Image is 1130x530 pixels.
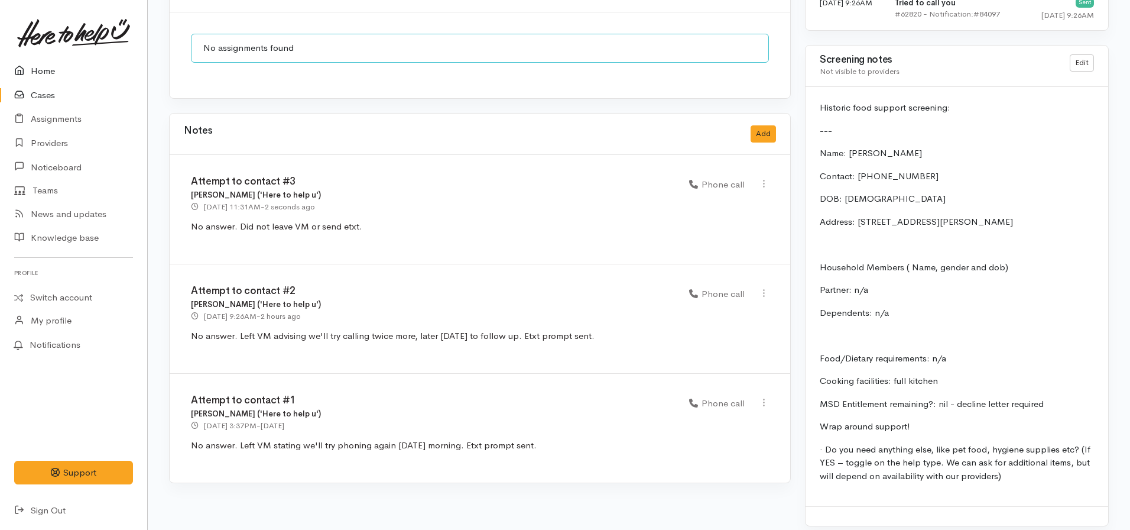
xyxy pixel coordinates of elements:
b: [PERSON_NAME] ('Here to help u') [191,409,321,419]
time: 2 hours ago [261,311,301,321]
div: No assignments found [191,34,769,63]
p: Cooking facilities: full kitchen [820,374,1094,388]
div: Phone call [689,287,745,301]
h3: Attempt to contact #2 [191,286,675,297]
h6: Profile [14,265,133,281]
p: DOB: [DEMOGRAPHIC_DATA] [820,192,1094,206]
p: Historic food support screening: [820,101,1094,115]
div: - [191,310,301,322]
h3: Attempt to contact #1 [191,395,675,406]
b: [PERSON_NAME] ('Here to help u') [191,190,321,200]
time: [DATE] 3:37PM [204,421,256,431]
time: [DATE] 9:26AM [204,311,256,321]
h3: Attempt to contact #3 [191,176,675,188]
p: · Do you need anything else, like pet food, hygiene supplies etc? (If YES – toggle on the help ty... [820,443,1094,483]
p: Food/Dietary requirements: n/a [820,352,1094,366]
p: Address: [STREET_ADDRESS][PERSON_NAME] [820,215,1094,229]
p: No answer. Left VM stating we'll try phoning again [DATE] morning. Etxt prompt sent. [191,439,769,453]
b: [PERSON_NAME] ('Here to help u') [191,299,321,309]
time: [DATE] [261,421,284,431]
p: --- [820,124,1094,138]
div: [DATE] 9:26AM [1033,9,1094,21]
button: Add [751,125,776,143]
p: Name: [PERSON_NAME] [820,147,1094,160]
div: - [191,419,284,432]
div: Phone call [689,178,745,192]
div: - [191,201,315,213]
time: [DATE] 11:31AM [204,202,261,212]
div: Not visible to providers [820,66,1056,77]
p: Contact: [PHONE_NUMBER] [820,170,1094,183]
a: Edit [1070,54,1094,72]
p: Household Members ( Name, gender and dob) [820,261,1094,274]
p: Dependents: n/a [820,306,1094,320]
button: Support [14,461,133,485]
p: MSD Entitlement remaining?: nil - decline letter required [820,397,1094,411]
div: Phone call [689,397,745,411]
p: Wrap around support! [820,420,1094,434]
p: No answer. Did not leave VM or send etxt. [191,220,769,234]
time: 2 seconds ago [265,202,315,212]
h3: Notes [184,125,212,143]
h3: Screening notes [820,54,1056,66]
p: No answer. Left VM advising we'll try calling twice more, later [DATE] to follow up. Etxt prompt ... [191,329,769,343]
p: Partner: n/a [820,283,1094,297]
div: #62820 - Notification:#84097 [895,8,1014,20]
